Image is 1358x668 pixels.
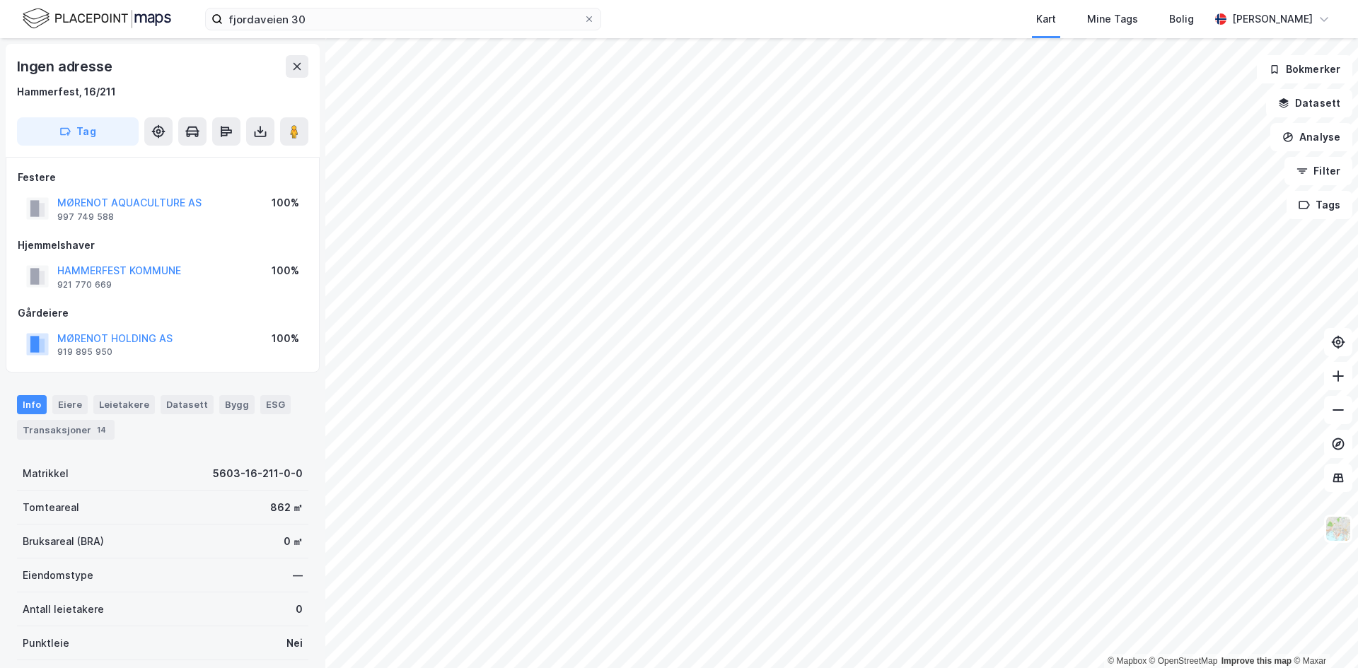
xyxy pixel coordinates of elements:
[161,395,214,414] div: Datasett
[284,533,303,550] div: 0 ㎡
[272,194,299,211] div: 100%
[17,117,139,146] button: Tag
[272,330,299,347] div: 100%
[23,601,104,618] div: Antall leietakere
[57,346,112,358] div: 919 895 950
[286,635,303,652] div: Nei
[270,499,303,516] div: 862 ㎡
[57,211,114,223] div: 997 749 588
[52,395,88,414] div: Eiere
[223,8,584,30] input: Søk på adresse, matrikkel, gårdeiere, leietakere eller personer
[23,499,79,516] div: Tomteareal
[1221,656,1292,666] a: Improve this map
[23,533,104,550] div: Bruksareal (BRA)
[1287,600,1358,668] iframe: Chat Widget
[17,55,115,78] div: Ingen adresse
[23,6,171,31] img: logo.f888ab2527a4732fd821a326f86c7f29.svg
[17,83,116,100] div: Hammerfest, 16/211
[1284,157,1352,185] button: Filter
[57,279,112,291] div: 921 770 669
[18,305,308,322] div: Gårdeiere
[1108,656,1147,666] a: Mapbox
[23,465,69,482] div: Matrikkel
[17,420,115,440] div: Transaksjoner
[1270,123,1352,151] button: Analyse
[23,635,69,652] div: Punktleie
[93,395,155,414] div: Leietakere
[23,567,93,584] div: Eiendomstype
[18,237,308,254] div: Hjemmelshaver
[1169,11,1194,28] div: Bolig
[17,395,47,414] div: Info
[260,395,291,414] div: ESG
[1257,55,1352,83] button: Bokmerker
[296,601,303,618] div: 0
[272,262,299,279] div: 100%
[1036,11,1056,28] div: Kart
[94,423,109,437] div: 14
[293,567,303,584] div: —
[1287,191,1352,219] button: Tags
[1325,515,1352,542] img: Z
[1266,89,1352,117] button: Datasett
[213,465,303,482] div: 5603-16-211-0-0
[1149,656,1218,666] a: OpenStreetMap
[1087,11,1138,28] div: Mine Tags
[1232,11,1313,28] div: [PERSON_NAME]
[18,169,308,186] div: Festere
[1287,600,1358,668] div: Kontrollprogram for chat
[219,395,255,414] div: Bygg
